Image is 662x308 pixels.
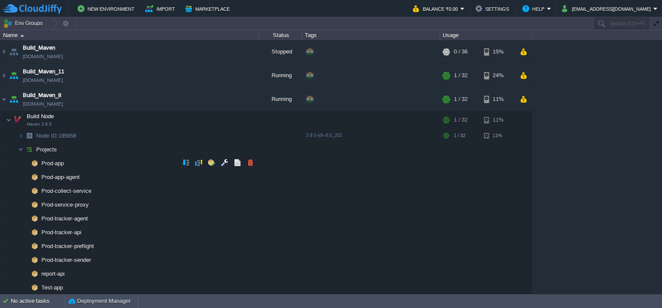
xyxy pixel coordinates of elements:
[23,100,63,108] span: [DOMAIN_NAME]
[28,157,41,170] img: AMDAwAAAACH5BAEAAAAALAAAAAABAAEAAAICRAEAOw==
[26,113,55,119] a: Build NodeMaven 3.8.5
[23,76,63,85] span: [DOMAIN_NAME]
[23,91,61,100] a: Build_Maven_8
[35,146,58,153] a: Projects
[454,64,468,87] div: 1 / 32
[1,30,259,40] div: Name
[28,170,41,184] img: AMDAwAAAACH5BAEAAAAALAAAAAABAAEAAAICRAEAOw==
[28,226,41,239] img: AMDAwAAAACH5BAEAAAAALAAAAAABAAEAAAICRAEAOw==
[28,198,41,211] img: AMDAwAAAACH5BAEAAAAALAAAAAABAAEAAAICRAEAOw==
[484,88,512,111] div: 11%
[145,3,178,14] button: Import
[23,67,64,76] a: Build_Maven_11
[259,30,302,40] div: Status
[23,239,28,253] img: AMDAwAAAACH5BAEAAAAALAAAAAABAAEAAAICRAEAOw==
[303,30,440,40] div: Tags
[3,3,62,14] img: CloudJiffy
[454,111,468,129] div: 1 / 32
[28,184,41,198] img: AMDAwAAAACH5BAEAAAAALAAAAAABAAEAAAICRAEAOw==
[23,267,28,280] img: AMDAwAAAACH5BAEAAAAALAAAAAABAAEAAAICRAEAOw==
[23,184,28,198] img: AMDAwAAAACH5BAEAAAAALAAAAAABAAEAAAICRAEAOw==
[23,52,63,61] span: [DOMAIN_NAME]
[562,3,653,14] button: [EMAIL_ADDRESS][DOMAIN_NAME]
[23,212,28,225] img: AMDAwAAAACH5BAEAAAAALAAAAAABAAEAAAICRAEAOw==
[28,239,41,253] img: AMDAwAAAACH5BAEAAAAALAAAAAABAAEAAAICRAEAOw==
[18,143,23,156] img: AMDAwAAAACH5BAEAAAAALAAAAAABAAEAAAICRAEAOw==
[454,129,465,142] div: 1 / 32
[18,129,23,142] img: AMDAwAAAACH5BAEAAAAALAAAAAABAAEAAAICRAEAOw==
[0,64,7,87] img: AMDAwAAAACH5BAEAAAAALAAAAAABAAEAAAICRAEAOw==
[0,40,7,63] img: AMDAwAAAACH5BAEAAAAALAAAAAABAAEAAAICRAEAOw==
[41,215,89,222] a: Prod-tracker-agent
[0,88,7,111] img: AMDAwAAAACH5BAEAAAAALAAAAAABAAEAAAICRAEAOw==
[23,143,35,156] img: AMDAwAAAACH5BAEAAAAALAAAAAABAAEAAAICRAEAOw==
[8,40,20,63] img: AMDAwAAAACH5BAEAAAAALAAAAAABAAEAAAICRAEAOw==
[413,3,460,14] button: Balance ₹0.00
[41,201,90,208] a: Prod-service-proxy
[454,40,468,63] div: 0 / 36
[28,253,41,267] img: AMDAwAAAACH5BAEAAAAALAAAAAABAAEAAAICRAEAOw==
[23,129,35,142] img: AMDAwAAAACH5BAEAAAAALAAAAAABAAEAAAICRAEAOw==
[259,88,302,111] div: Running
[20,35,24,37] img: AMDAwAAAACH5BAEAAAAALAAAAAABAAEAAAICRAEAOw==
[41,270,66,277] a: report-api
[475,3,512,14] button: Settings
[28,281,41,294] img: AMDAwAAAACH5BAEAAAAALAAAAAABAAEAAAICRAEAOw==
[11,294,65,308] div: No active tasks
[484,111,512,129] div: 11%
[522,3,547,14] button: Help
[78,3,137,14] button: New Environment
[41,160,65,167] a: Prod-app
[23,157,28,170] img: AMDAwAAAACH5BAEAAAAALAAAAAABAAEAAAICRAEAOw==
[69,297,131,305] button: Deployment Manager
[23,281,28,294] img: AMDAwAAAACH5BAEAAAAALAAAAAABAAEAAAICRAEAOw==
[23,170,28,184] img: AMDAwAAAACH5BAEAAAAALAAAAAABAAEAAAICRAEAOw==
[8,64,20,87] img: AMDAwAAAACH5BAEAAAAALAAAAAABAAEAAAICRAEAOw==
[8,88,20,111] img: AMDAwAAAACH5BAEAAAAALAAAAAABAAEAAAICRAEAOw==
[3,17,46,29] button: Env Groups
[41,242,95,250] a: Prod-tracker-preflight
[306,132,342,138] span: 3.8.5-jdk-8.0_202
[484,64,512,87] div: 24%
[28,212,41,225] img: AMDAwAAAACH5BAEAAAAALAAAAAABAAEAAAICRAEAOw==
[484,129,512,142] div: 11%
[27,122,52,127] span: Maven 3.8.5
[259,64,302,87] div: Running
[41,187,93,195] a: Prod-collect-service
[185,3,232,14] button: Marketplace
[484,40,512,63] div: 15%
[36,132,58,139] span: Node ID:
[23,253,28,267] img: AMDAwAAAACH5BAEAAAAALAAAAAABAAEAAAICRAEAOw==
[6,111,11,129] img: AMDAwAAAACH5BAEAAAAALAAAAAABAAEAAAICRAEAOw==
[41,173,81,181] a: Prod-app-agent
[28,267,41,280] img: AMDAwAAAACH5BAEAAAAALAAAAAABAAEAAAICRAEAOw==
[35,132,78,139] span: 195658
[41,256,92,264] a: Prod-tracker-sender
[41,284,64,291] a: Test-app
[23,198,28,211] img: AMDAwAAAACH5BAEAAAAALAAAAAABAAEAAAICRAEAOw==
[23,44,55,52] a: Build_Maven
[454,88,468,111] div: 1 / 32
[41,229,83,236] a: Prod-tracker-api
[23,226,28,239] img: AMDAwAAAACH5BAEAAAAALAAAAAABAAEAAAICRAEAOw==
[440,30,531,40] div: Usage
[35,132,78,139] a: Node ID:195658
[259,40,302,63] div: Stopped
[12,111,24,129] img: AMDAwAAAACH5BAEAAAAALAAAAAABAAEAAAICRAEAOw==
[26,113,55,120] span: Build Node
